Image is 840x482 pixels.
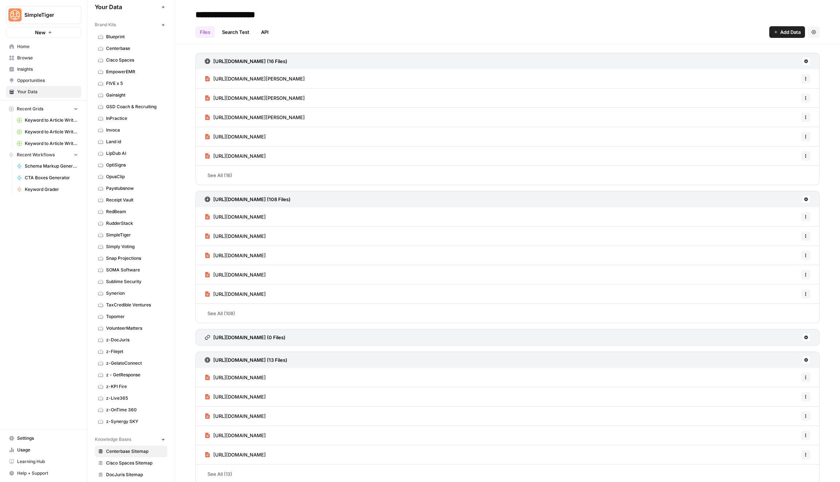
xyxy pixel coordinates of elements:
[205,407,266,426] a: [URL][DOMAIN_NAME]
[95,404,167,416] a: z-OnTime 360
[213,290,266,298] span: [URL][DOMAIN_NAME]
[95,31,167,43] a: Blueprint
[106,383,164,390] span: z-KPI Fire
[95,311,167,322] a: Topomer
[106,471,164,478] span: DocJuris Sitemap
[106,232,164,238] span: SimpleTiger
[95,264,167,276] a: SOMA Software
[106,208,164,215] span: RedBeam
[25,175,78,181] span: CTA Boxes Generator
[95,436,131,443] span: Knowledge Bases
[95,229,167,241] a: SimpleTiger
[95,43,167,54] a: Centerbase
[106,127,164,133] span: Invoca
[106,313,164,320] span: Topomer
[213,232,266,240] span: [URL][DOMAIN_NAME]
[218,26,254,38] a: Search Test
[95,159,167,171] a: OptiSigns
[213,432,266,439] span: [URL][DOMAIN_NAME]
[213,356,287,364] h3: [URL][DOMAIN_NAME] (13 Files)
[6,149,81,160] button: Recent Workflows
[95,78,167,89] a: FIVE x 5
[6,103,81,114] button: Recent Grids
[95,136,167,148] a: Land id
[106,162,164,168] span: OptiSigns
[205,227,266,246] a: [URL][DOMAIN_NAME]
[17,458,78,465] span: Learning Hub
[6,467,81,479] button: Help + Support
[95,346,167,357] a: z-Filejet
[195,26,215,38] a: Files
[95,3,159,11] span: Your Data
[205,53,287,69] a: [URL][DOMAIN_NAME] (16 Files)
[95,381,167,392] a: z-KPI Fire
[95,101,167,113] a: GSD Coach & Recruiting
[106,337,164,343] span: z-DocJuris
[95,113,167,124] a: InPractice
[95,299,167,311] a: TaxCredible Ventures
[25,186,78,193] span: Keyword Grader
[205,426,266,445] a: [URL][DOMAIN_NAME]
[106,68,164,75] span: EmpowerEMR
[95,124,167,136] a: Invoca
[213,94,305,102] span: [URL][DOMAIN_NAME][PERSON_NAME]
[205,387,266,406] a: [URL][DOMAIN_NAME]
[35,29,46,36] span: New
[213,58,287,65] h3: [URL][DOMAIN_NAME] (16 Files)
[205,329,285,345] a: [URL][DOMAIN_NAME] (0 Files)
[25,140,78,147] span: Keyword to Article Writer (R-Z)
[213,133,266,140] span: [URL][DOMAIN_NAME]
[205,127,266,146] a: [URL][DOMAIN_NAME]
[6,41,81,52] a: Home
[95,252,167,264] a: Snap Projections
[106,267,164,273] span: SOMA Software
[106,57,164,63] span: Cisco Spaces
[106,185,164,192] span: Paystubsnow
[195,304,820,323] a: See All (108)
[106,80,164,87] span: FIVE x 5
[106,115,164,122] span: InPractice
[213,75,305,82] span: [URL][DOMAIN_NAME][PERSON_NAME]
[25,117,78,124] span: Keyword to Article Writer (A-H)
[6,27,81,38] button: New
[6,52,81,64] a: Browse
[213,271,266,278] span: [URL][DOMAIN_NAME]
[25,163,78,169] span: Schema Markup Generator
[213,451,266,458] span: [URL][DOMAIN_NAME]
[95,322,167,334] a: VolunteerMatters
[13,160,81,172] a: Schema Markup Generator
[95,334,167,346] a: z-DocJuris
[106,103,164,110] span: GSD Coach & Recruiting
[106,45,164,52] span: Centerbase
[95,183,167,194] a: Paystubsnow
[25,129,78,135] span: Keyword to Article Writer (I-Q)
[205,191,291,207] a: [URL][DOMAIN_NAME] (108 Files)
[106,460,164,466] span: Cisco Spaces Sitemap
[95,457,167,469] a: Cisco Spaces Sitemap
[95,287,167,299] a: Synerion
[205,368,266,387] a: [URL][DOMAIN_NAME]
[213,334,285,341] h3: [URL][DOMAIN_NAME] (0 Files)
[17,55,78,61] span: Browse
[95,416,167,427] a: z-Synergy SKY
[13,114,81,126] a: Keyword to Article Writer (A-H)
[17,89,78,95] span: Your Data
[106,360,164,367] span: z-GelatoConnect
[106,407,164,413] span: z-OnTime 360
[205,265,266,284] a: [URL][DOMAIN_NAME]
[95,66,167,78] a: EmpowerEMR
[106,290,164,297] span: Synerion
[13,184,81,195] a: Keyword Grader
[17,77,78,84] span: Opportunities
[17,470,78,477] span: Help + Support
[6,432,81,444] a: Settings
[106,150,164,157] span: LipDub AI
[6,456,81,467] a: Learning Hub
[106,92,164,98] span: Gainsight
[17,66,78,73] span: Insights
[213,114,305,121] span: [URL][DOMAIN_NAME][PERSON_NAME]
[106,325,164,332] span: VolunteerMatters
[213,252,266,259] span: [URL][DOMAIN_NAME]
[205,445,266,464] a: [URL][DOMAIN_NAME]
[106,395,164,401] span: z-Live365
